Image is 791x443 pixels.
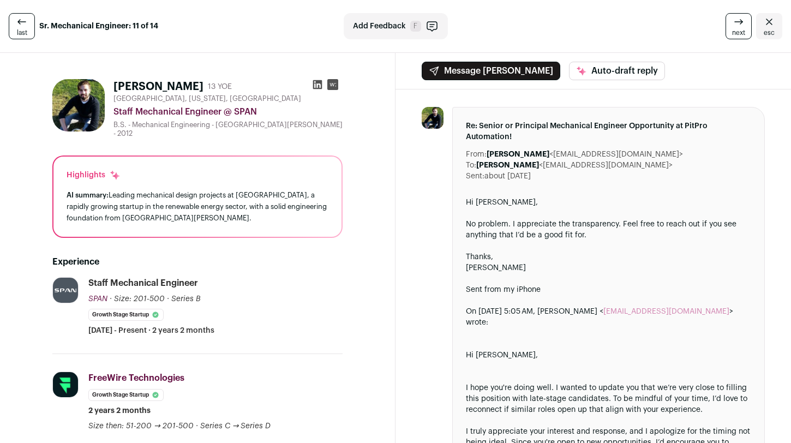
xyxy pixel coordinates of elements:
dt: From: [466,149,487,160]
div: [PERSON_NAME] [466,262,751,273]
div: Hi [PERSON_NAME], [466,350,751,361]
span: last [17,28,27,37]
div: Staff Mechanical Engineer @ SPAN [113,105,343,118]
span: FreeWire Technologies [88,374,184,382]
div: Leading mechanical design projects at [GEOGRAPHIC_DATA], a rapidly growing startup in the renewab... [67,189,328,224]
h1: [PERSON_NAME] [113,79,203,94]
span: 2 years 2 months [88,405,151,416]
div: Thanks, [466,252,751,262]
div: Sent from my iPhone [466,284,751,295]
span: next [732,28,745,37]
span: Size then: 51-200 → 201-500 [88,422,194,430]
span: · [196,421,198,432]
div: B.S. - Mechanical Engineering - [GEOGRAPHIC_DATA][PERSON_NAME] - 2012 [113,121,343,138]
span: Re: Senior or Principal Mechanical Engineer Opportunity at PitPro Automation! [466,121,751,142]
span: · [167,294,169,304]
a: next [726,13,752,39]
a: last [9,13,35,39]
dd: <[EMAIL_ADDRESS][DOMAIN_NAME]> [487,149,683,160]
span: SPAN [88,295,107,303]
div: No problem. I appreciate the transparency. Feel free to reach out if you see anything that I’d be... [466,219,751,241]
div: 13 YOE [208,81,232,92]
div: Highlights [67,170,121,181]
dd: about [DATE] [484,171,531,182]
img: 50e602f2447489d216bc92aa33c7ff80ab12a97bf82670e80bc01f5efccfe54f [52,79,105,131]
h2: Experience [52,255,343,268]
span: AI summary: [67,191,109,199]
a: [EMAIL_ADDRESS][DOMAIN_NAME] [603,308,729,315]
span: Add Feedback [353,21,406,32]
span: F [410,21,421,32]
blockquote: On [DATE] 5:05 AM, [PERSON_NAME] < > wrote: [466,306,751,339]
span: [GEOGRAPHIC_DATA], [US_STATE], [GEOGRAPHIC_DATA] [113,94,301,103]
button: Add Feedback F [344,13,448,39]
b: [PERSON_NAME] [487,151,549,158]
img: cbec191a05250fbd28193d05636ef97e13b12c6614719397ba8b91f2a164bb59.jpg [53,372,78,397]
dt: Sent: [466,171,484,182]
span: · Size: 201-500 [110,295,165,303]
a: Close [756,13,782,39]
button: Auto-draft reply [569,62,665,80]
dd: <[EMAIL_ADDRESS][DOMAIN_NAME]> [476,160,673,171]
li: Growth Stage Startup [88,309,164,321]
b: [PERSON_NAME] [476,161,539,169]
img: 481dd2fd734666153fd5351c216a5d7ac69c72da2755ee7a293c5c41de8c39f5.jpg [53,278,78,303]
div: I hope you're doing well. I wanted to update you that we’re very close to filling this position w... [466,382,751,415]
img: 50e602f2447489d216bc92aa33c7ff80ab12a97bf82670e80bc01f5efccfe54f [422,107,444,129]
dt: To: [466,160,476,171]
span: Series B [171,295,201,303]
span: esc [764,28,775,37]
div: Staff Mechanical Engineer [88,277,198,289]
strong: Sr. Mechanical Engineer: 11 of 14 [39,21,158,32]
li: Growth Stage Startup [88,389,164,401]
span: [DATE] - Present · 2 years 2 months [88,325,214,336]
button: Message [PERSON_NAME] [422,62,560,80]
span: Series C → Series D [200,422,271,430]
